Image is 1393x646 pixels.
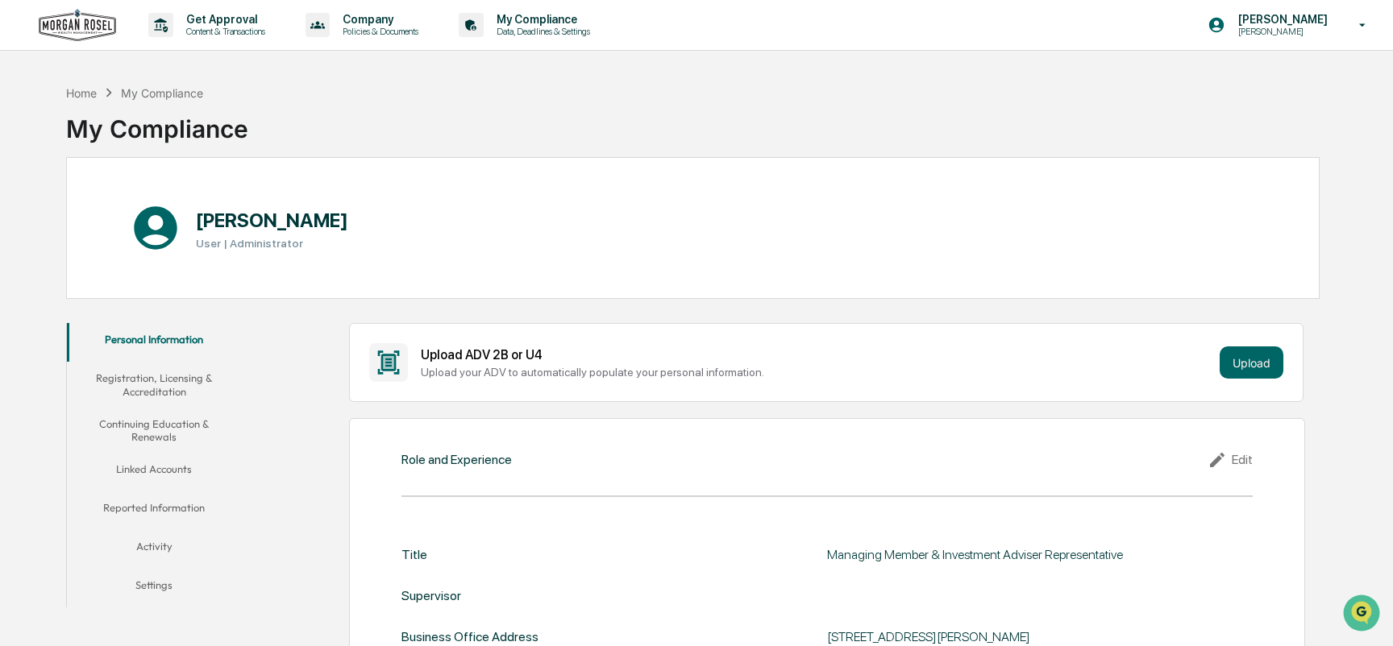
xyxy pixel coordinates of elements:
p: Get Approval [173,13,273,26]
h3: User | Administrator [196,237,348,250]
div: 🖐️ [16,205,29,217]
a: 🔎Data Lookup [10,227,108,256]
button: Start new chat [274,128,293,147]
div: secondary tabs example [67,323,242,607]
p: Content & Transactions [173,26,273,37]
div: 🔎 [16,235,29,248]
div: Home [66,86,97,100]
span: Data Lookup [32,234,102,250]
p: [PERSON_NAME] [1225,26,1336,37]
span: Attestations [133,203,200,219]
button: Continuing Education & Renewals [67,408,242,453]
button: Upload [1220,346,1283,379]
p: [PERSON_NAME] [1225,13,1336,26]
img: logo [39,9,116,42]
p: How can we help? [16,34,293,60]
div: Start new chat [55,123,264,139]
div: Upload ADV 2B or U4 [421,347,1213,362]
p: Company [330,13,426,26]
div: Upload your ADV to automatically populate your personal information. [421,366,1213,379]
div: We're available if you need us! [55,139,204,152]
div: Managing Member & Investment Adviser Representative [827,547,1230,562]
button: Reported Information [67,491,242,530]
p: Policies & Documents [330,26,426,37]
div: Title [401,547,427,562]
img: 1746055101610-c473b297-6a78-478c-a979-82029cc54cd1 [16,123,45,152]
span: Preclearance [32,203,104,219]
a: 🗄️Attestations [110,197,206,226]
button: Activity [67,530,242,569]
a: 🖐️Preclearance [10,197,110,226]
div: My Compliance [121,86,203,100]
input: Clear [42,73,266,90]
button: Linked Accounts [67,453,242,491]
a: Powered byPylon [114,272,195,285]
p: Data, Deadlines & Settings [484,26,598,37]
button: Registration, Licensing & Accreditation [67,362,242,408]
div: Role and Experience [401,452,512,467]
h1: [PERSON_NAME] [196,209,348,232]
div: [STREET_ADDRESS][PERSON_NAME] [827,629,1230,644]
span: Pylon [160,273,195,285]
div: Business Office Address [401,629,538,644]
p: My Compliance [484,13,598,26]
div: My Compliance [66,101,248,143]
button: Settings [67,569,242,607]
div: Edit [1208,450,1253,470]
div: Supervisor [401,588,461,603]
button: Personal Information [67,323,242,362]
iframe: Open customer support [1341,593,1385,636]
div: 🗄️ [117,205,130,217]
